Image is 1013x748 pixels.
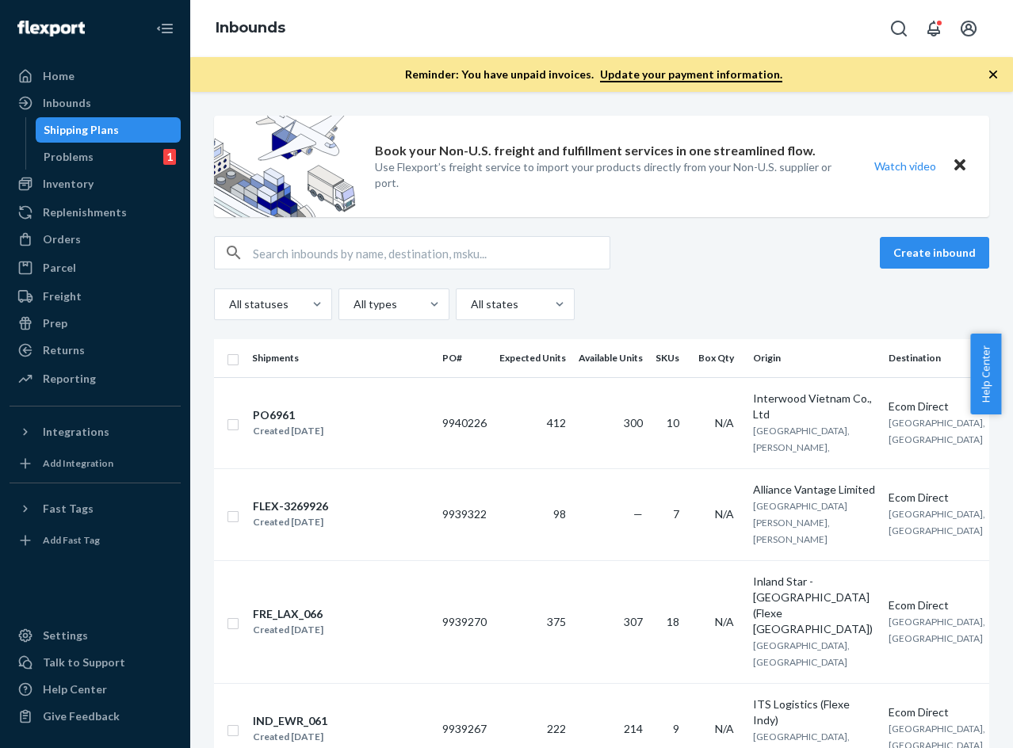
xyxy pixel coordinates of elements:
[673,722,679,735] span: 9
[889,616,985,644] span: [GEOGRAPHIC_DATA], [GEOGRAPHIC_DATA]
[715,416,734,429] span: N/A
[436,339,493,377] th: PO#
[253,237,610,269] input: Search inbounds by name, destination, msku...
[753,391,876,422] div: Interwood Vietnam Co., Ltd
[880,237,989,269] button: Create inbound
[882,339,992,377] th: Destination
[547,416,566,429] span: 412
[600,67,782,82] a: Update your payment information.
[10,311,181,336] a: Prep
[10,496,181,521] button: Fast Tags
[753,500,847,545] span: [GEOGRAPHIC_DATA][PERSON_NAME], [PERSON_NAME]
[43,628,88,643] div: Settings
[43,288,82,304] div: Freight
[624,615,643,628] span: 307
[43,95,91,111] div: Inbounds
[633,507,643,521] span: —
[10,255,181,280] a: Parcel
[253,498,328,514] div: FLEX-3269926
[547,615,566,628] span: 375
[43,456,113,470] div: Add Integration
[572,339,649,377] th: Available Units
[43,260,76,276] div: Parcel
[43,681,107,697] div: Help Center
[889,597,985,613] div: Ecom Direct
[10,623,181,648] a: Settings
[715,507,734,521] span: N/A
[10,451,181,476] a: Add Integration
[253,622,323,638] div: Created [DATE]
[36,117,182,143] a: Shipping Plans
[10,63,181,89] a: Home
[253,606,323,622] div: FRE_LAX_066
[253,423,323,439] div: Created [DATE]
[553,507,566,521] span: 98
[436,560,493,683] td: 9939270
[43,342,85,358] div: Returns
[43,176,94,192] div: Inventory
[10,677,181,702] a: Help Center
[375,159,845,191] p: Use Flexport’s freight service to import your products directly from your Non-U.S. supplier or port.
[10,419,181,445] button: Integrations
[10,227,181,252] a: Orders
[667,416,679,429] span: 10
[43,315,67,331] div: Prep
[753,639,850,668] span: [GEOGRAPHIC_DATA], [GEOGRAPHIC_DATA]
[883,13,915,44] button: Open Search Box
[227,296,229,312] input: All statuses
[44,149,94,165] div: Problems
[375,142,816,160] p: Book your Non-U.S. freight and fulfillment services in one streamlined flow.
[43,68,75,84] div: Home
[10,171,181,197] a: Inventory
[10,200,181,225] a: Replenishments
[149,13,181,44] button: Close Navigation
[43,708,120,724] div: Give Feedback
[889,399,985,414] div: Ecom Direct
[246,339,436,377] th: Shipments
[624,416,643,429] span: 300
[36,144,182,170] a: Problems1
[753,425,850,453] span: [GEOGRAPHIC_DATA], [PERSON_NAME],
[493,339,572,377] th: Expected Units
[10,90,181,116] a: Inbounds
[889,704,985,720] div: Ecom Direct
[715,722,734,735] span: N/A
[17,21,85,36] img: Flexport logo
[649,339,692,377] th: SKUs
[747,339,882,377] th: Origin
[889,417,985,445] span: [GEOGRAPHIC_DATA], [GEOGRAPHIC_DATA]
[10,528,181,553] a: Add Fast Tag
[889,490,985,506] div: Ecom Direct
[715,615,734,628] span: N/A
[864,155,946,177] button: Watch video
[889,508,985,536] span: [GEOGRAPHIC_DATA], [GEOGRAPHIC_DATA]
[469,296,471,312] input: All states
[624,722,643,735] span: 214
[253,407,323,423] div: PO6961
[43,533,100,547] div: Add Fast Tag
[253,729,327,745] div: Created [DATE]
[43,231,81,247] div: Orders
[692,339,747,377] th: Box Qty
[216,19,285,36] a: Inbounds
[43,204,127,220] div: Replenishments
[43,654,125,670] div: Talk to Support
[163,149,176,165] div: 1
[753,482,876,498] div: Alliance Vantage Limited
[253,514,328,530] div: Created [DATE]
[352,296,354,312] input: All types
[43,371,96,387] div: Reporting
[547,722,566,735] span: 222
[753,574,876,637] div: Inland Star - [GEOGRAPHIC_DATA] (Flexe [GEOGRAPHIC_DATA])
[203,6,298,52] ol: breadcrumbs
[43,424,109,440] div: Integrations
[970,334,1001,414] button: Help Center
[753,696,876,728] div: ITS Logistics (Flexe Indy)
[43,501,94,517] div: Fast Tags
[673,507,679,521] span: 7
[10,284,181,309] a: Freight
[10,366,181,391] a: Reporting
[436,377,493,468] td: 9940226
[918,13,950,44] button: Open notifications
